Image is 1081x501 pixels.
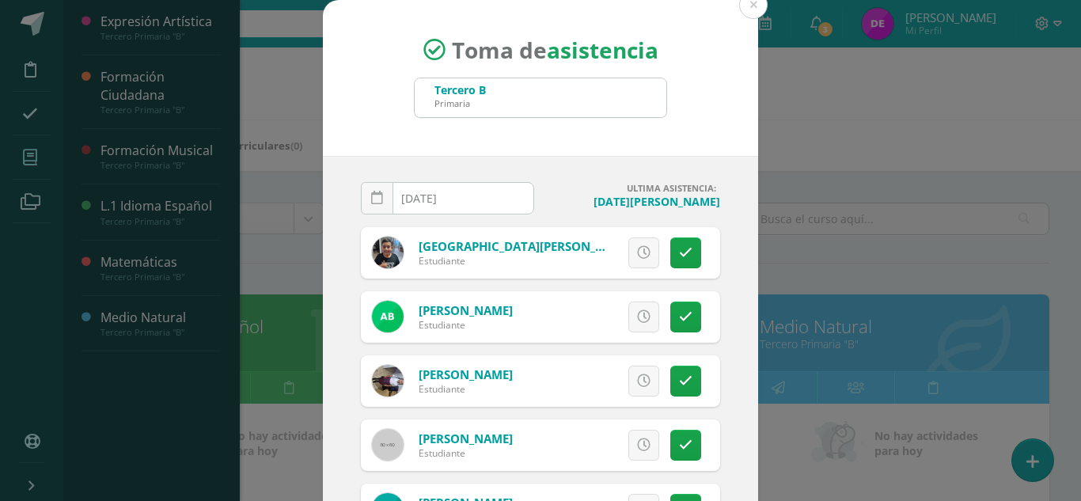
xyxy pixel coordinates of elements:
[547,194,720,209] h4: [DATE][PERSON_NAME]
[372,365,404,397] img: c94f2e6057aff5406ee588b4bbf55fdb.png
[547,35,658,65] strong: asistencia
[372,301,404,332] img: 98e2911b3a0b89a503216739b3f3bbcb.png
[419,382,513,396] div: Estudiante
[362,183,533,214] input: Fecha de Inasistencia
[419,302,513,318] a: [PERSON_NAME]
[372,429,404,461] img: 60x60
[434,82,486,97] div: Tercero B
[452,35,658,65] span: Toma de
[419,318,513,332] div: Estudiante
[372,237,404,268] img: f72624dbb84831cd0de42b55d0041701.png
[419,238,634,254] a: [GEOGRAPHIC_DATA][PERSON_NAME]
[415,78,666,117] input: Busca un grado o sección aquí...
[419,366,513,382] a: [PERSON_NAME]
[419,431,513,446] a: [PERSON_NAME]
[419,446,513,460] div: Estudiante
[434,97,486,109] div: Primaria
[547,182,720,194] h4: ULTIMA ASISTENCIA:
[419,254,609,268] div: Estudiante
